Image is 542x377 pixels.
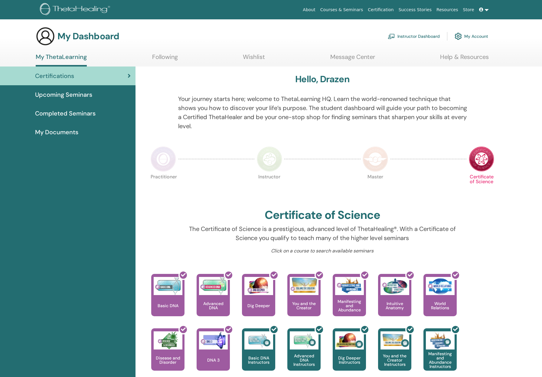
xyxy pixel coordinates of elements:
[333,274,366,328] a: Manifesting and Abundance Manifesting and Abundance
[388,34,395,39] img: chalkboard-teacher.svg
[380,277,409,295] img: Intuitive Anatomy
[244,331,273,349] img: Basic DNA Instructors
[333,356,366,364] p: Dig Deeper Instructors
[57,31,119,42] h3: My Dashboard
[469,174,494,200] p: Certificate of Science
[469,146,494,172] img: Certificate of Science
[197,301,230,310] p: Advanced DNA
[330,53,375,65] a: Message Center
[378,301,411,310] p: Intuitive Anatomy
[257,146,282,172] img: Instructor
[423,274,457,328] a: World Relations World Relations
[396,4,434,15] a: Success Stories
[151,146,176,172] img: Practitioner
[363,146,388,172] img: Master
[35,71,74,80] span: Certifications
[378,354,411,366] p: You and the Creator Instructors
[245,304,272,308] p: Dig Deeper
[440,53,489,65] a: Help & Resources
[365,4,396,15] a: Certification
[243,53,265,65] a: Wishlist
[423,352,457,369] p: Manifesting and Abundance Instructors
[35,109,96,118] span: Completed Seminars
[257,174,282,200] p: Instructor
[380,331,409,349] img: You and the Creator Instructors
[242,274,275,328] a: Dig Deeper Dig Deeper
[434,4,461,15] a: Resources
[290,277,318,294] img: You and the Creator
[151,174,176,200] p: Practitioner
[287,274,321,328] a: You and the Creator You and the Creator
[287,301,321,310] p: You and the Creator
[426,277,455,295] img: World Relations
[426,331,455,349] img: Manifesting and Abundance Instructors
[335,277,364,295] img: Manifesting and Abundance
[35,90,92,99] span: Upcoming Seminars
[36,53,87,67] a: My ThetaLearning
[199,331,228,349] img: DNA 3
[35,128,78,137] span: My Documents
[461,4,477,15] a: Store
[290,331,318,349] img: Advanced DNA Instructors
[455,31,462,41] img: cog.svg
[318,4,366,15] a: Courses & Seminars
[197,274,230,328] a: Advanced DNA Advanced DNA
[151,274,184,328] a: Basic DNA Basic DNA
[178,247,467,255] p: Click on a course to search available seminars
[151,356,184,364] p: Disease and Disorder
[455,30,488,43] a: My Account
[423,301,457,310] p: World Relations
[242,356,275,364] p: Basic DNA Instructors
[36,27,55,46] img: generic-user-icon.jpg
[295,74,350,85] h3: Hello, Drazen
[287,354,321,366] p: Advanced DNA Instructors
[300,4,318,15] a: About
[154,331,182,349] img: Disease and Disorder
[178,224,467,242] p: The Certificate of Science is a prestigious, advanced level of ThetaHealing®. With a Certificate ...
[333,299,366,312] p: Manifesting and Abundance
[152,53,178,65] a: Following
[335,331,364,349] img: Dig Deeper Instructors
[388,30,440,43] a: Instructor Dashboard
[244,277,273,295] img: Dig Deeper
[265,208,380,222] h2: Certificate of Science
[363,174,388,200] p: Master
[378,274,411,328] a: Intuitive Anatomy Intuitive Anatomy
[40,3,112,17] img: logo.png
[199,277,228,295] img: Advanced DNA
[154,277,182,295] img: Basic DNA
[178,94,467,131] p: Your journey starts here; welcome to ThetaLearning HQ. Learn the world-renowned technique that sh...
